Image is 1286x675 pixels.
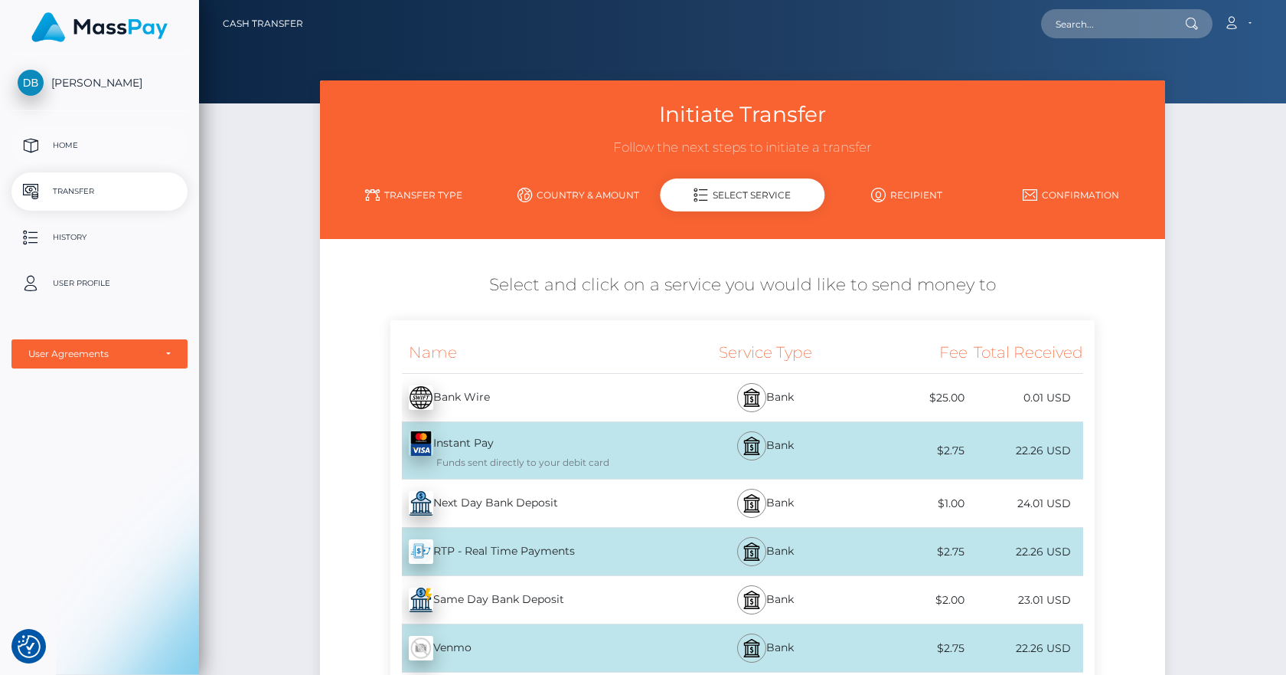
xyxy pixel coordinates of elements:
[968,434,1083,468] div: 22.26 USD
[968,332,1083,373] div: Total Received
[390,482,679,525] div: Next Day Bank Deposit
[852,332,968,373] div: Fee
[409,431,433,456] img: QwWugUCNyICDhMjofT14yaqUfddCM6mkz1jyhlzQJMfnoYLnQKBG4sBBx5acn+Idg5zKpHvf4PMFFwNoJ2cDAAAAAASUVORK5...
[743,542,761,561] img: bank.svg
[11,218,188,257] a: History
[390,578,679,621] div: Same Day Bank Deposit
[968,583,1083,618] div: 23.01 USD
[968,381,1083,415] div: 0.01 USD
[409,588,433,612] img: uObGLS8Ltq9ceZQwppFW9RMbi2NbuedY4gAAAABJRU5ErkJggg==
[679,576,852,624] div: Bank
[409,636,433,660] img: wMhJQYtZFAryAAAAABJRU5ErkJggg==
[743,494,761,513] img: bank.svg
[852,535,968,569] div: $2.75
[1041,9,1185,38] input: Search...
[968,631,1083,666] div: 22.26 USD
[390,332,679,373] div: Name
[18,272,181,295] p: User Profile
[989,182,1154,208] a: Confirmation
[331,182,496,208] a: Transfer Type
[824,182,989,208] a: Recipient
[390,530,679,573] div: RTP - Real Time Payments
[968,487,1083,521] div: 24.01 USD
[743,591,761,609] img: bank.svg
[18,226,181,249] p: History
[331,100,1153,129] h3: Initiate Transfer
[679,624,852,672] div: Bank
[852,434,968,468] div: $2.75
[496,182,661,208] a: Country & Amount
[409,385,433,410] img: E16AAAAAElFTkSuQmCC
[679,528,852,575] div: Bank
[18,180,181,203] p: Transfer
[679,422,852,479] div: Bank
[18,134,181,157] p: Home
[11,126,188,165] a: Home
[852,631,968,666] div: $2.75
[743,437,761,455] img: bank.svg
[679,332,852,373] div: Service Type
[18,635,41,658] button: Consent Preferences
[11,339,188,369] button: User Agreements
[18,635,41,658] img: Revisit consent button
[852,487,968,521] div: $1.00
[743,639,761,657] img: bank.svg
[679,374,852,421] div: Bank
[743,388,761,407] img: bank.svg
[31,12,168,42] img: MassPay
[11,264,188,303] a: User Profile
[409,456,679,470] div: Funds sent directly to your debit card
[852,583,968,618] div: $2.00
[390,376,679,419] div: Bank Wire
[409,539,433,564] img: wcGC+PCrrIMMAAAAABJRU5ErkJggg==
[679,480,852,527] div: Bank
[968,535,1083,569] div: 22.26 USD
[390,422,679,479] div: Instant Pay
[331,139,1153,157] h3: Follow the next steps to initiate a transfer
[390,627,679,670] div: Venmo
[223,8,303,40] a: Cash Transfer
[661,179,825,211] div: Select Service
[11,76,188,90] span: [PERSON_NAME]
[409,491,433,516] img: 8MxdlsaCuGbAAAAAElFTkSuQmCC
[331,274,1153,297] h5: Select and click on a service you would like to send money to
[11,172,188,211] a: Transfer
[852,381,968,415] div: $25.00
[28,348,154,360] div: User Agreements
